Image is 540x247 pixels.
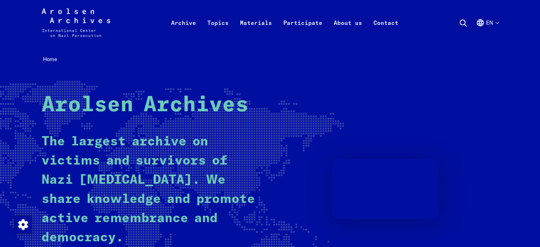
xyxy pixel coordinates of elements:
a: Materials [234,17,278,45]
button: English, language selection [476,18,498,44]
a: Topics [202,17,234,45]
nav: Breadcrumb [42,54,499,65]
div: Change consent [14,216,31,233]
a: About us [328,17,368,45]
img: Change consent [15,216,32,233]
span: Home [43,56,57,63]
strong: Arolsen Archives [42,95,249,116]
nav: Primary [165,9,404,37]
a: Archive [165,17,202,45]
a: Participate [278,17,328,45]
a: Contact [368,17,404,45]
